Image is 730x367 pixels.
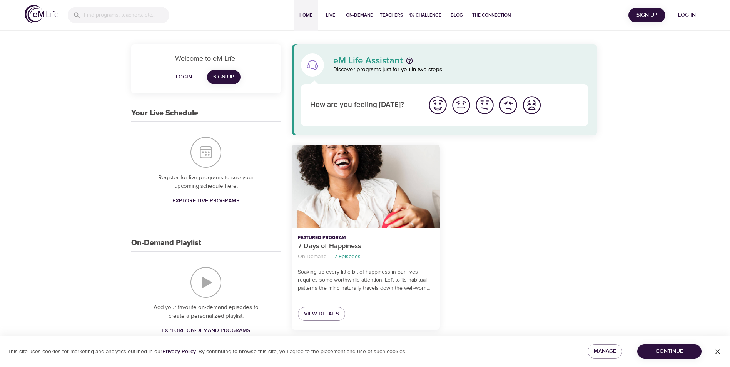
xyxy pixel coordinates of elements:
[25,5,58,23] img: logo
[147,303,266,320] p: Add your favorite on-demand episodes to create a personalized playlist.
[474,95,495,116] img: ok
[162,348,196,355] a: Privacy Policy
[159,324,253,338] a: Explore On-Demand Programs
[298,252,434,262] nav: breadcrumb
[298,268,434,292] p: Soaking up every little bit of happiness in our lives requires some worthwhile attention. Left to...
[298,241,434,252] p: 7 Days of Happiness
[498,95,519,116] img: bad
[637,344,702,359] button: Continue
[298,234,434,241] p: Featured Program
[172,196,239,206] span: Explore Live Programs
[297,11,315,19] span: Home
[409,11,441,19] span: 1% Challenge
[473,93,496,117] button: I'm feeling ok
[175,72,193,82] span: Login
[521,95,542,116] img: worst
[172,70,196,84] button: Login
[310,100,417,111] p: How are you feeling [DATE]?
[147,173,266,191] p: Register for live programs to see your upcoming schedule here.
[169,194,242,208] a: Explore Live Programs
[298,253,327,261] p: On-Demand
[304,309,339,319] span: View Details
[448,11,466,19] span: Blog
[292,145,440,228] button: 7 Days of Happiness
[520,93,543,117] button: I'm feeling worst
[131,109,198,118] h3: Your Live Schedule
[330,252,331,262] li: ·
[668,8,705,22] button: Log in
[472,11,511,19] span: The Connection
[207,70,241,84] a: Sign Up
[306,59,319,71] img: eM Life Assistant
[346,11,374,19] span: On-Demand
[321,11,340,19] span: Live
[628,8,665,22] button: Sign Up
[213,72,234,82] span: Sign Up
[162,326,250,335] span: Explore On-Demand Programs
[140,53,272,64] p: Welcome to eM Life!
[190,267,221,298] img: On-Demand Playlist
[334,253,361,261] p: 7 Episodes
[672,10,702,20] span: Log in
[190,137,221,168] img: Your Live Schedule
[427,95,448,116] img: great
[333,56,403,65] p: eM Life Assistant
[380,11,403,19] span: Teachers
[631,10,662,20] span: Sign Up
[84,7,169,23] input: Find programs, teachers, etc...
[449,93,473,117] button: I'm feeling good
[588,344,622,359] button: Manage
[496,93,520,117] button: I'm feeling bad
[643,347,695,356] span: Continue
[451,95,472,116] img: good
[298,307,345,321] a: View Details
[594,347,616,356] span: Manage
[426,93,449,117] button: I'm feeling great
[131,239,201,247] h3: On-Demand Playlist
[333,65,588,74] p: Discover programs just for you in two steps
